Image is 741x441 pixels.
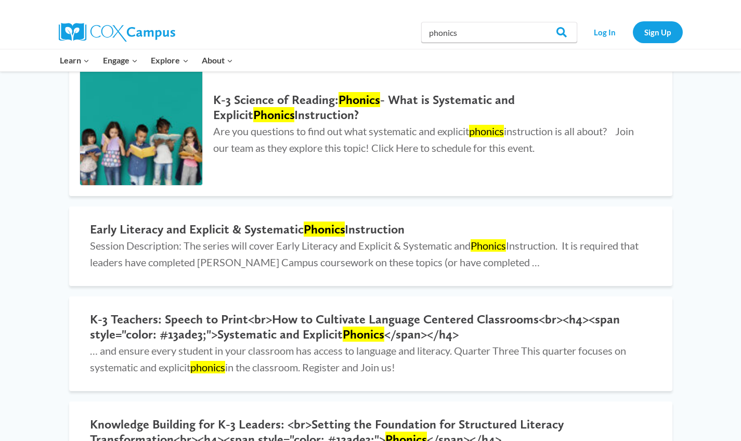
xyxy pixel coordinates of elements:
a: K-3 Science of Reading: Phonics - What is Systematic and Explicit Phonics Instruction? K-3 Scienc... [69,52,672,197]
mark: Phonics [304,222,345,237]
button: Child menu of About [195,49,240,71]
h2: K-3 Science of Reading: - What is Systematic and Explicit Instruction? [213,93,651,123]
nav: Secondary Navigation [582,21,683,43]
h2: Early Literacy and Explicit & Systematic Instruction [90,222,652,237]
span: Session Description: The series will cover Early Literacy and Explicit & Systematic and Instructi... [90,239,639,268]
mark: Phonics [343,327,384,342]
mark: Phonics [253,107,294,122]
a: K-3 Teachers: Speech to Print<br>How to Cultivate Language Centered Classrooms<br><h4><span style... [69,296,672,391]
a: Early Literacy and Explicit & SystematicPhonicsInstruction Session Description: The series will c... [69,206,672,286]
a: Sign Up [633,21,683,43]
span: Are you questions to find out what systematic and explicit instruction is all about? Join our tea... [213,125,634,154]
span: … and ensure every student in your classroom has access to language and literacy. Quarter Three T... [90,344,626,373]
a: Log In [582,21,628,43]
input: Search Cox Campus [421,22,577,43]
nav: Primary Navigation [54,49,240,71]
button: Child menu of Explore [145,49,196,71]
mark: phonics [469,125,504,137]
button: Child menu of Engage [96,49,145,71]
h2: K-3 Teachers: Speech to Print<br>How to Cultivate Language Centered Classrooms<br><h4><span style... [90,312,652,342]
button: Child menu of Learn [54,49,97,71]
mark: Phonics [471,239,506,252]
img: K-3 Science of Reading: Phonics - What is Systematic and Explicit Phonics Instruction? [80,63,203,186]
mark: phonics [190,361,225,373]
img: Cox Campus [59,23,175,42]
mark: Phonics [339,92,380,107]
